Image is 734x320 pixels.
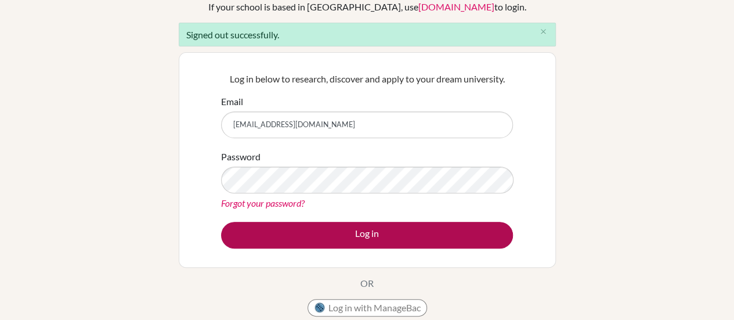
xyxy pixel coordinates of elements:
[221,95,243,109] label: Email
[179,23,556,46] div: Signed out successfully.
[221,72,513,86] p: Log in below to research, discover and apply to your dream university.
[221,222,513,249] button: Log in
[532,23,555,41] button: Close
[221,197,305,208] a: Forgot your password?
[221,150,261,164] label: Password
[539,27,548,36] i: close
[308,299,427,317] button: Log in with ManageBac
[360,276,374,290] p: OR
[418,1,494,12] a: [DOMAIN_NAME]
